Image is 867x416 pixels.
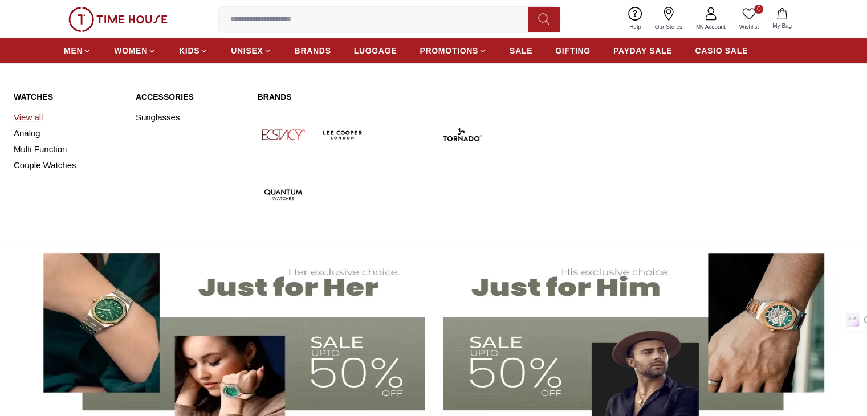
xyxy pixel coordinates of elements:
[136,109,244,125] a: Sunglasses
[64,45,83,56] span: MEN
[64,40,91,61] a: MEN
[318,109,368,160] img: Lee Cooper
[510,45,532,56] span: SALE
[231,45,263,56] span: UNISEX
[510,40,532,61] a: SALE
[625,23,646,31] span: Help
[14,109,122,125] a: View all
[766,6,799,32] button: My Bag
[691,23,730,31] span: My Account
[754,5,763,14] span: 0
[377,109,428,160] img: Kenneth Scott
[613,40,672,61] a: PAYDAY SALE
[555,45,591,56] span: GIFTING
[14,141,122,157] a: Multi Function
[14,125,122,141] a: Analog
[14,157,122,173] a: Couple Watches
[648,5,689,34] a: Our Stores
[354,45,397,56] span: LUGGAGE
[295,40,331,61] a: BRANDS
[295,45,331,56] span: BRANDS
[695,45,748,56] span: CASIO SALE
[354,40,397,61] a: LUGGAGE
[732,5,766,34] a: 0Wishlist
[735,23,763,31] span: Wishlist
[555,40,591,61] a: GIFTING
[437,109,487,160] img: Tornado
[258,109,308,160] img: Ecstacy
[136,91,244,103] a: Accessories
[650,23,687,31] span: Our Stores
[420,45,478,56] span: PROMOTIONS
[768,22,796,30] span: My Bag
[14,91,122,103] a: Watches
[258,169,308,220] img: Quantum
[114,45,148,56] span: WOMEN
[258,91,488,103] a: Brands
[231,40,271,61] a: UNISEX
[613,45,672,56] span: PAYDAY SALE
[420,40,487,61] a: PROMOTIONS
[622,5,648,34] a: Help
[179,45,200,56] span: KIDS
[68,7,168,32] img: ...
[695,40,748,61] a: CASIO SALE
[114,40,156,61] a: WOMEN
[179,40,208,61] a: KIDS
